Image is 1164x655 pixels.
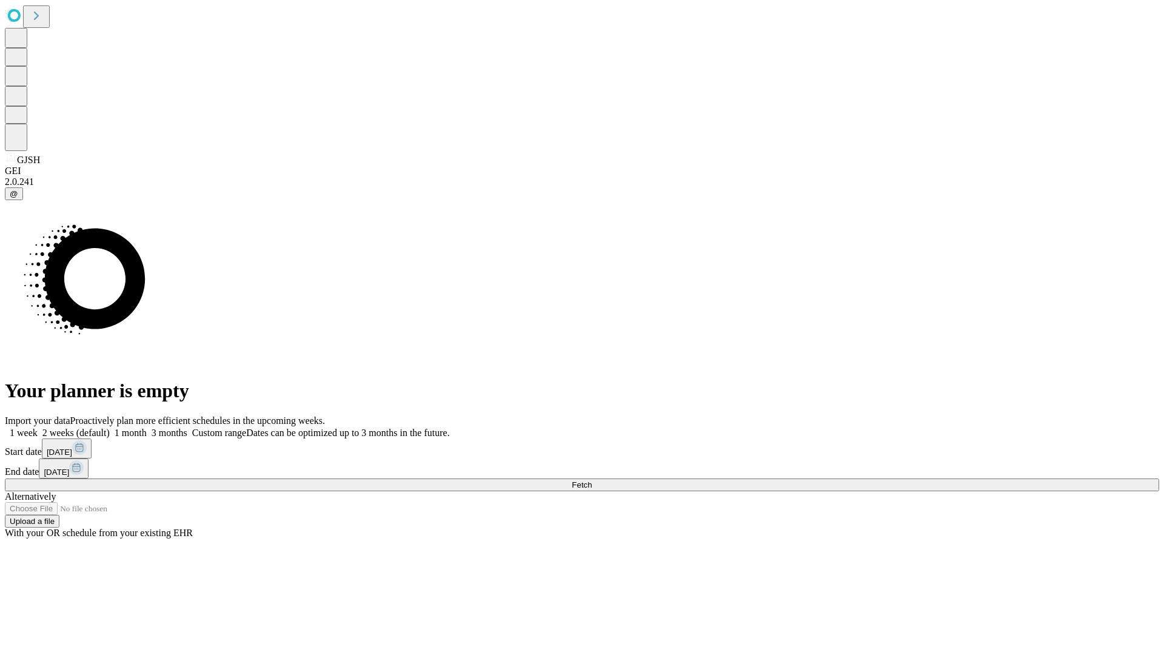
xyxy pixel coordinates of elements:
span: 3 months [152,428,187,438]
span: 1 week [10,428,38,438]
span: GJSH [17,155,40,165]
span: Import your data [5,415,70,426]
button: @ [5,187,23,200]
span: Fetch [572,480,592,489]
span: Proactively plan more efficient schedules in the upcoming weeks. [70,415,325,426]
h1: Your planner is empty [5,380,1159,402]
div: End date [5,458,1159,479]
button: Fetch [5,479,1159,491]
span: With your OR schedule from your existing EHR [5,528,193,538]
span: [DATE] [44,468,69,477]
button: [DATE] [42,438,92,458]
span: Custom range [192,428,246,438]
div: 2.0.241 [5,176,1159,187]
span: @ [10,189,18,198]
span: 2 weeks (default) [42,428,110,438]
span: Alternatively [5,491,56,502]
span: Dates can be optimized up to 3 months in the future. [246,428,449,438]
div: Start date [5,438,1159,458]
span: [DATE] [47,448,72,457]
button: Upload a file [5,515,59,528]
button: [DATE] [39,458,89,479]
div: GEI [5,166,1159,176]
span: 1 month [115,428,147,438]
